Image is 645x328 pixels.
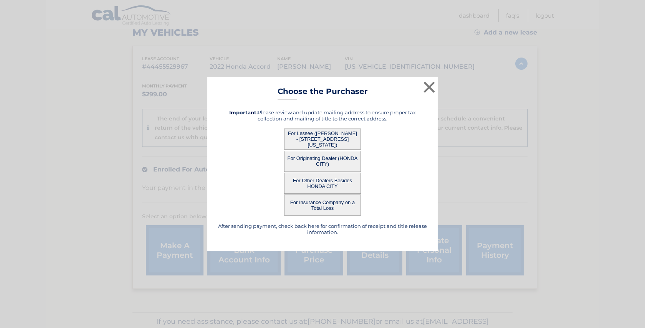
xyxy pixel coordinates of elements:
[217,223,428,235] h5: After sending payment, check back here for confirmation of receipt and title release information.
[422,79,437,95] button: ×
[217,109,428,122] h5: Please review and update mailing address to ensure proper tax collection and mailing of title to ...
[284,151,361,172] button: For Originating Dealer (HONDA CITY)
[284,194,361,216] button: For Insurance Company on a Total Loss
[284,129,361,150] button: For Lessee ([PERSON_NAME] - [STREET_ADDRESS][US_STATE])
[284,173,361,194] button: For Other Dealers Besides HONDA CITY
[278,87,368,100] h3: Choose the Purchaser
[229,109,258,115] strong: Important:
